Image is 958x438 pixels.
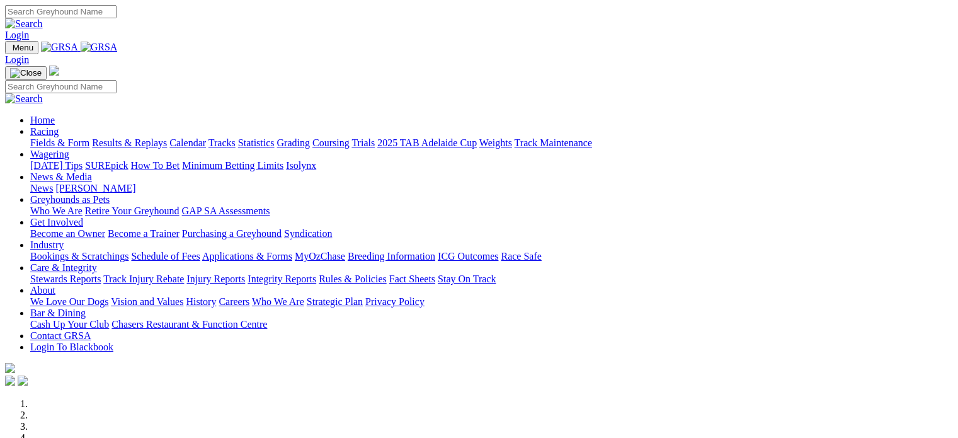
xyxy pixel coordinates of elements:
a: Contact GRSA [30,330,91,341]
a: Care & Integrity [30,262,97,273]
a: Rules & Policies [319,274,387,284]
a: Stewards Reports [30,274,101,284]
a: How To Bet [131,160,180,171]
a: Statistics [238,137,275,148]
a: [PERSON_NAME] [55,183,135,193]
a: Stay On Track [438,274,496,284]
a: Become a Trainer [108,228,180,239]
div: Care & Integrity [30,274,953,285]
a: Login [5,30,29,40]
a: [DATE] Tips [30,160,83,171]
a: History [186,296,216,307]
img: Search [5,93,43,105]
a: Greyhounds as Pets [30,194,110,205]
a: Login [5,54,29,65]
a: Grading [277,137,310,148]
a: Login To Blackbook [30,342,113,352]
button: Toggle navigation [5,66,47,80]
a: Fields & Form [30,137,89,148]
a: Vision and Values [111,296,183,307]
a: SUREpick [85,160,128,171]
a: Results & Replays [92,137,167,148]
a: News & Media [30,171,92,182]
a: Fact Sheets [389,274,435,284]
input: Search [5,5,117,18]
a: Trials [351,137,375,148]
a: About [30,285,55,296]
a: Bookings & Scratchings [30,251,128,262]
a: Privacy Policy [365,296,425,307]
a: Minimum Betting Limits [182,160,283,171]
img: GRSA [41,42,78,53]
div: Bar & Dining [30,319,953,330]
a: Applications & Forms [202,251,292,262]
a: We Love Our Dogs [30,296,108,307]
a: GAP SA Assessments [182,205,270,216]
a: Calendar [169,137,206,148]
a: Isolynx [286,160,316,171]
a: ICG Outcomes [438,251,498,262]
a: Schedule of Fees [131,251,200,262]
a: Track Maintenance [515,137,592,148]
a: Chasers Restaurant & Function Centre [111,319,267,330]
a: Injury Reports [186,274,245,284]
a: MyOzChase [295,251,345,262]
a: Bar & Dining [30,308,86,318]
a: Wagering [30,149,69,159]
a: Get Involved [30,217,83,228]
img: Close [10,68,42,78]
a: Retire Your Greyhound [85,205,180,216]
a: Industry [30,239,64,250]
div: Get Involved [30,228,953,239]
a: Who We Are [252,296,304,307]
img: GRSA [81,42,118,53]
a: Purchasing a Greyhound [182,228,282,239]
a: Home [30,115,55,125]
img: Search [5,18,43,30]
a: Strategic Plan [307,296,363,307]
a: Racing [30,126,59,137]
div: Wagering [30,160,953,171]
img: logo-grsa-white.png [49,66,59,76]
a: Integrity Reports [248,274,316,284]
a: Careers [219,296,249,307]
a: Cash Up Your Club [30,319,109,330]
a: News [30,183,53,193]
a: Weights [479,137,512,148]
a: Become an Owner [30,228,105,239]
a: 2025 TAB Adelaide Cup [377,137,477,148]
img: twitter.svg [18,376,28,386]
button: Toggle navigation [5,41,38,54]
a: Breeding Information [348,251,435,262]
input: Search [5,80,117,93]
div: Greyhounds as Pets [30,205,953,217]
a: Race Safe [501,251,541,262]
div: News & Media [30,183,953,194]
a: Tracks [208,137,236,148]
a: Coursing [312,137,350,148]
img: logo-grsa-white.png [5,363,15,373]
img: facebook.svg [5,376,15,386]
a: Who We Are [30,205,83,216]
a: Syndication [284,228,332,239]
div: About [30,296,953,308]
div: Industry [30,251,953,262]
span: Menu [13,43,33,52]
a: Track Injury Rebate [103,274,184,284]
div: Racing [30,137,953,149]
